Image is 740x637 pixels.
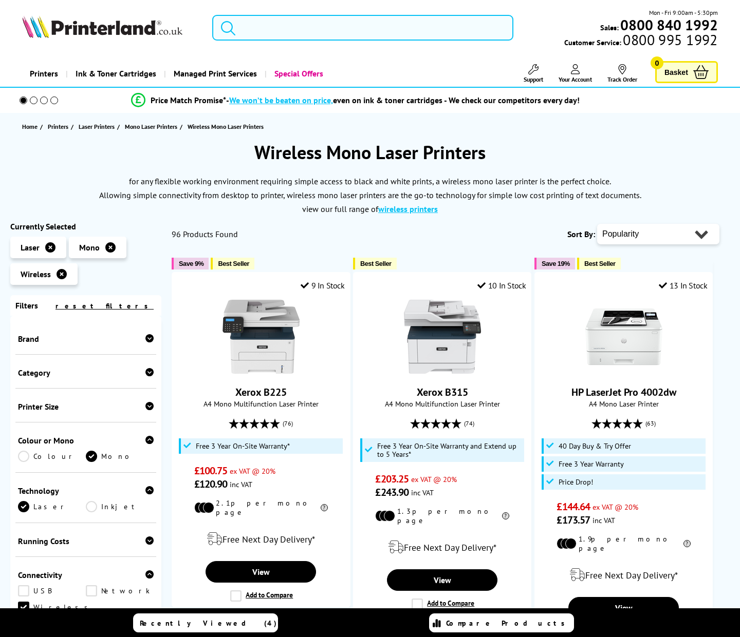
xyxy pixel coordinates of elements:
a: Support [524,64,543,83]
span: Your Account [559,75,592,83]
span: Filters [15,300,38,311]
a: Mono [86,451,154,462]
span: (74) [464,414,474,433]
div: Technology [18,486,154,496]
span: Free 3 Year On-Site Warranty and Extend up to 5 Years* [377,442,522,458]
div: Brand [18,334,154,344]
span: Sales: [600,23,619,32]
span: Wireless Mono Laser Printers [188,123,264,130]
span: ex VAT @ 20% [593,502,638,512]
a: Compare Products [429,613,574,632]
div: Colour or Mono [18,435,154,446]
strong: wireless printers [378,204,438,214]
img: Printerland Logo [22,15,182,38]
span: Free 3 Year Warranty [559,460,624,468]
span: Sort By: [567,229,595,239]
span: Customer Service: [564,35,717,47]
span: A4 Mono Laser Printer [540,399,708,409]
span: Best Seller [360,260,392,267]
div: modal_delivery [540,561,708,589]
span: Laser Printers [79,121,115,132]
span: (63) [645,414,656,433]
a: Special Offers [265,61,331,87]
a: Xerox B315 [404,367,481,377]
span: Ink & Toner Cartridges [76,61,156,87]
a: HP LaserJet Pro 4002dw [571,385,676,399]
span: (76) [283,414,293,433]
p: view our full range of [15,202,725,216]
a: Laser Printers [79,121,117,132]
div: Connectivity [18,570,154,580]
span: Compare Products [446,619,570,628]
a: Xerox B225 [235,385,287,399]
span: Save 9% [179,260,203,267]
span: £173.57 [557,513,590,527]
a: USB [18,585,86,596]
span: inc VAT [411,488,434,497]
a: 0800 840 1992 [619,20,718,30]
span: Printers [48,121,68,132]
button: Save 9% [172,258,209,269]
a: Ink & Toner Cartridges [66,61,164,87]
a: View [387,569,497,591]
a: Recently Viewed (4) [133,613,278,632]
a: Mono Laser Printers [125,121,180,132]
div: Currently Selected [10,221,161,231]
div: Running Costs [18,536,154,546]
span: 96 Products Found [172,229,238,239]
span: Save 19% [542,260,570,267]
a: View [206,561,316,583]
p: for any flexible working environment requiring simple access to black and white prints, a wireles... [15,175,725,188]
a: reset filters [55,301,154,311]
a: Track Order [607,64,637,83]
a: Laser [18,501,86,512]
div: Category [18,368,154,378]
div: Printer Size [18,401,154,412]
a: Network [86,585,154,596]
label: Add to Compare [412,599,474,610]
li: 1.9p per mono page [557,534,690,553]
span: 0 [651,56,663,69]
span: Recently Viewed (4) [140,619,277,628]
span: Wireless [21,269,51,279]
div: 10 In Stock [477,280,526,291]
span: Mon - Fri 9:00am - 5:30pm [649,8,718,17]
span: ex VAT @ 20% [411,474,457,484]
span: Support [524,75,543,83]
li: modal_Promise [5,91,706,109]
li: 1.3p per mono page [375,507,509,525]
a: Xerox B225 [223,367,300,377]
button: Best Seller [577,258,621,269]
img: Xerox B225 [223,298,300,375]
span: £243.90 [375,486,409,499]
div: 13 In Stock [659,280,707,291]
button: Save 19% [534,258,575,269]
div: 9 In Stock [301,280,345,291]
span: £203.25 [375,472,409,486]
label: Add to Compare [230,590,293,602]
span: Laser [21,242,40,253]
span: Mono Laser Printers [125,121,177,132]
span: inc VAT [593,515,615,525]
span: 0800 995 1992 [621,35,717,45]
a: Home [22,121,40,132]
a: Wireless [18,602,94,613]
a: HP LaserJet Pro 4002dw [585,367,662,377]
span: A4 Mono Multifunction Laser Printer [177,399,345,409]
span: Mono [79,242,100,253]
h1: Wireless Mono Laser Printers [10,140,730,164]
a: Printerland Logo [22,15,199,40]
span: Best Seller [584,260,616,267]
span: Basket [664,65,688,79]
a: Colour [18,451,86,462]
span: 40 Day Buy & Try Offer [559,442,631,450]
span: Free 3 Year On-Site Warranty* [196,442,290,450]
a: Printers [22,61,66,87]
span: inc VAT [230,479,252,489]
span: £120.90 [194,477,228,491]
div: - even on ink & toner cartridges - We check our competitors every day! [226,95,580,105]
span: Best Seller [218,260,249,267]
span: ex VAT @ 20% [230,466,275,476]
span: We won’t be beaten on price, [229,95,333,105]
button: Best Seller [211,258,254,269]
